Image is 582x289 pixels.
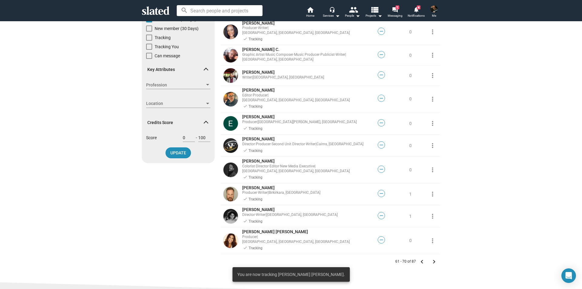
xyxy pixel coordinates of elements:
[306,142,316,146] span: Writer
[222,208,239,225] a: Omar Maged
[354,12,361,19] mat-icon: arrow_drop_down
[429,52,436,59] mat-icon: more_vert
[342,6,363,19] button: People
[222,67,239,84] a: Yaşar Taşbaş
[242,47,365,62] a: [PERSON_NAME] C.Graphic Artist·Music Composer·Music Producer·Publicist·Writer|[GEOGRAPHIC_DATA], ...
[242,70,275,75] span: [PERSON_NAME]
[406,6,427,19] a: 4Notifications
[252,75,253,79] span: |
[429,190,436,198] mat-icon: more_vert
[378,54,385,59] a: —
[242,229,308,234] span: [PERSON_NAME] [PERSON_NAME]
[243,196,247,200] mat-icon: done
[429,120,436,127] mat-icon: more_vert
[223,187,238,201] img: Markus Niessen
[242,240,350,244] span: [GEOGRAPHIC_DATA], [GEOGRAPHIC_DATA], [GEOGRAPHIC_DATA]
[155,35,171,41] span: Tracking
[222,47,239,64] a: Miguel Zacarias C.
[242,114,275,119] span: [PERSON_NAME]
[256,213,266,217] span: Writer
[336,52,345,57] span: Writer
[142,113,215,132] mat-expansion-panel-header: Credits Score
[272,142,306,146] span: Second Unit Director ·
[321,6,342,19] button: Services
[429,237,436,244] mat-icon: more_vert
[299,6,321,19] a: Home
[345,12,360,19] div: People
[249,197,263,201] span: Tracking
[222,232,239,249] a: Brandy Blackledge Derrick
[242,47,279,52] span: [PERSON_NAME] C.
[223,234,238,248] img: Brandy Blackledge Derrick
[177,5,263,16] input: Search people and projects
[223,68,238,83] img: Yaşar Taşbaş
[268,93,269,97] span: |
[315,164,316,168] span: |
[378,237,385,243] span: —
[413,6,419,12] mat-icon: notifications
[242,57,313,62] span: [GEOGRAPHIC_DATA], [GEOGRAPHIC_DATA]
[243,148,247,152] mat-icon: done
[378,29,385,34] span: —
[257,120,258,124] span: |
[409,53,412,58] a: 0
[378,193,385,198] a: —
[243,126,247,130] mat-icon: done
[409,167,412,172] a: 0
[378,120,385,126] span: —
[306,12,314,19] span: Home
[316,142,363,146] span: Cairns, [GEOGRAPHIC_DATA]
[409,214,412,219] a: 1
[242,120,257,124] span: Producer
[429,213,436,220] mat-icon: more_vert
[249,219,263,223] span: Tracking
[242,20,365,42] a: [PERSON_NAME]Producer·Writer|[GEOGRAPHIC_DATA], [GEOGRAPHIC_DATA], [GEOGRAPHIC_DATA] Tracking
[258,120,357,124] span: [GEOGRAPHIC_DATA][PERSON_NAME], [GEOGRAPHIC_DATA]
[378,96,385,101] span: —
[429,166,436,173] mat-icon: more_vert
[256,142,272,146] span: Producer ·
[242,87,365,109] a: [PERSON_NAME]Editor·Producer|[GEOGRAPHIC_DATA], [GEOGRAPHIC_DATA], [GEOGRAPHIC_DATA] Tracking
[430,5,438,13] img: Mike Hall
[417,5,420,9] span: 4
[384,6,406,19] a: 1Messaging
[306,6,314,13] mat-icon: home
[378,31,385,36] a: —
[242,190,258,195] span: Producer ·
[409,73,412,78] a: 0
[378,166,385,172] span: —
[223,138,238,153] img: Danial Donai
[396,5,399,9] span: 1
[249,37,263,41] span: Tracking
[395,259,416,264] span: 61 - 70 of 87
[242,69,324,80] a: [PERSON_NAME]Writer|[GEOGRAPHIC_DATA], [GEOGRAPHIC_DATA]
[142,81,215,113] div: Key Attributes
[409,143,412,148] span: 0
[155,44,179,50] span: Tracking You
[345,52,346,57] span: |
[222,23,239,40] a: L.V. Johnson
[146,133,210,147] div: Score
[409,121,412,126] a: 0
[147,120,204,126] span: Credits Score
[242,158,365,180] a: [PERSON_NAME]Colorist·Director·Editor·New Media Executive|[GEOGRAPHIC_DATA], [GEOGRAPHIC_DATA], [...
[223,48,238,62] img: Miguel Zacarias C.
[266,213,338,217] span: [GEOGRAPHIC_DATA], [GEOGRAPHIC_DATA]
[222,115,239,132] a: Enmanuel Hassan
[242,136,363,153] a: [PERSON_NAME]Director·Producer·Second Unit Director·Writer|Cairns, [GEOGRAPHIC_DATA] Tracking
[242,185,275,190] span: [PERSON_NAME]
[257,235,258,239] span: |
[237,271,345,277] span: You are now tracking [PERSON_NAME] [PERSON_NAME].
[409,238,412,243] a: 0
[409,192,412,197] a: 1
[223,163,238,177] img: Michael Tukes
[266,52,294,57] span: Music Composer ·
[243,218,247,223] mat-icon: done
[378,145,385,150] a: —
[416,256,428,268] button: Previous Page
[183,133,210,147] div: -
[268,26,269,30] span: |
